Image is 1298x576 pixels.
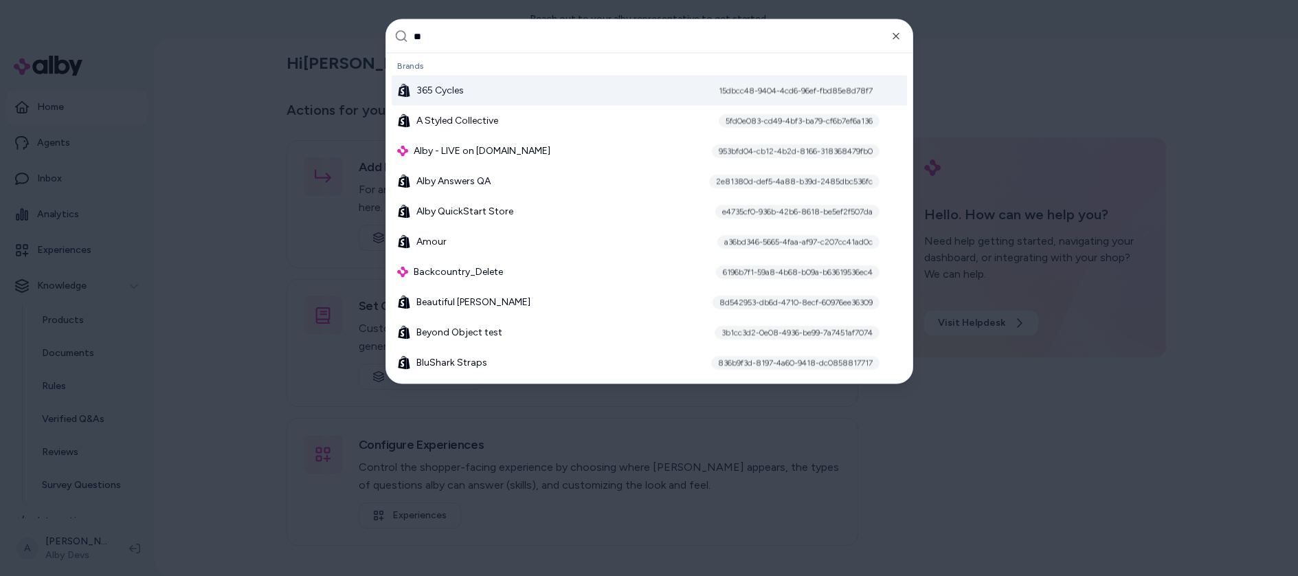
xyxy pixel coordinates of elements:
[416,205,513,219] span: Alby QuickStart Store
[717,235,880,249] div: a36bd346-5665-4faa-af97-c207cc41ad0c
[719,114,880,128] div: 5fd0e083-cd49-4bf3-ba79-cf6b7ef6a136
[386,54,913,384] div: Suggestions
[715,205,880,219] div: e4735cf0-936b-42b6-8618-be5ef2f507da
[709,175,880,188] div: 2e81380d-def5-4a88-b39d-2485dbc536fc
[716,265,880,279] div: 6196b7f1-59a8-4b68-b09a-b63619536ec4
[712,144,880,158] div: 953bfd04-cb12-4b2d-8166-318368479fb0
[712,84,880,98] div: 15dbcc48-9404-4cd6-96ef-fbd85e8d78f7
[711,356,880,370] div: 836b9f3d-8197-4a60-9418-dc0858817717
[416,296,530,309] span: Beautiful [PERSON_NAME]
[713,296,880,309] div: 8d542953-db6d-4710-8ecf-60976ee36309
[416,114,498,128] span: A Styled Collective
[416,235,447,249] span: Amour
[416,356,487,370] span: BluShark Straps
[414,265,503,279] span: Backcountry_Delete
[416,175,491,188] span: Alby Answers QA
[397,146,408,157] img: alby Logo
[397,267,408,278] img: alby Logo
[392,56,907,76] div: Brands
[414,144,550,158] span: Alby - LIVE on [DOMAIN_NAME]
[416,84,464,98] span: 365 Cycles
[715,326,880,340] div: 3b1cc3d2-0e08-4936-be99-7a7451af7074
[416,326,502,340] span: Beyond Object test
